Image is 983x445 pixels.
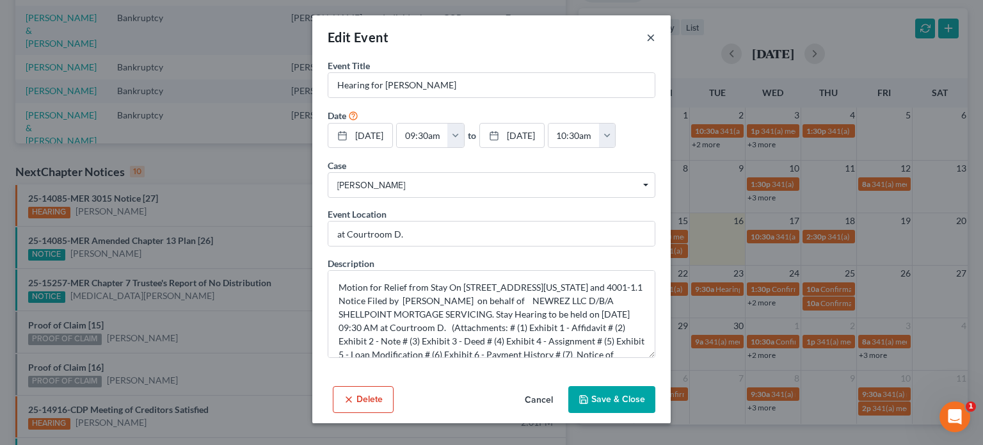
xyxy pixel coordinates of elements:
[328,109,346,122] label: Date
[646,29,655,45] button: ×
[328,257,374,270] label: Description
[328,207,387,221] label: Event Location
[328,124,392,148] a: [DATE]
[328,159,346,172] label: Case
[568,386,655,413] button: Save & Close
[515,387,563,413] button: Cancel
[480,124,544,148] a: [DATE]
[939,401,970,432] iframe: Intercom live chat
[328,73,655,97] input: Enter event name...
[966,401,976,412] span: 1
[328,29,388,45] span: Edit Event
[397,124,448,148] input: -- : --
[333,386,394,413] button: Delete
[337,179,646,192] span: [PERSON_NAME]
[328,60,370,71] span: Event Title
[548,124,600,148] input: -- : --
[468,129,476,142] label: to
[328,172,655,198] span: Select box activate
[328,222,655,246] input: Enter location...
